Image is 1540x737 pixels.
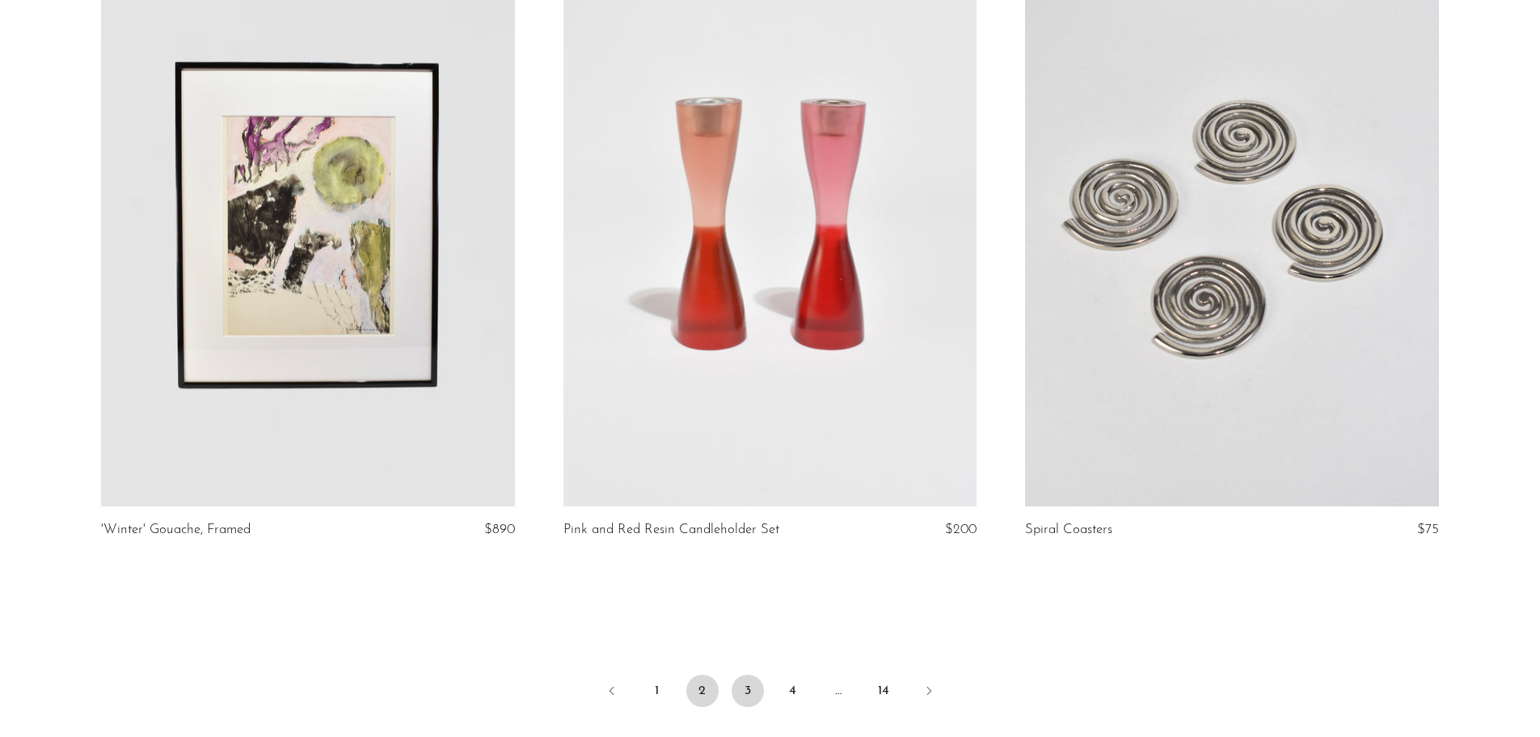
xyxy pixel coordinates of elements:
a: Spiral Coasters [1025,523,1112,537]
span: $890 [484,523,515,536]
a: Pink and Red Resin Candleholder Set [563,523,779,537]
a: 4 [777,675,809,707]
a: 'Winter' Gouache, Framed [101,523,251,537]
span: … [822,675,854,707]
span: $200 [945,523,977,536]
span: 2 [686,675,719,707]
a: 3 [732,675,764,707]
span: $75 [1417,523,1439,536]
a: Previous [596,675,628,710]
a: 1 [641,675,673,707]
a: 14 [867,675,900,707]
a: Next [913,675,945,710]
